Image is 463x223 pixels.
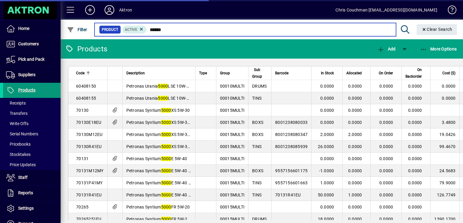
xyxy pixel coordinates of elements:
[220,84,245,89] span: 00010MULTI
[18,88,35,92] span: Products
[430,141,459,153] td: 99.4670
[318,217,334,221] span: 18.0000
[220,120,245,125] span: 00015MULTI
[18,41,39,46] span: Customers
[220,70,245,76] div: Group
[76,180,103,185] span: 70131P41MY
[126,108,190,113] span: Petronas Syntium XS 5W-30
[408,132,422,137] span: 0.0000
[252,144,261,149] span: TINS
[443,1,455,21] a: Knowledge Base
[76,120,102,125] span: 70130E18EU
[100,5,119,15] button: Profile
[3,186,61,201] a: Reports
[6,162,36,167] span: Price Updates
[420,47,457,51] span: More Options
[374,70,398,76] div: On Order
[252,120,263,125] span: BOXS
[379,144,393,149] span: 0.0000
[335,5,437,15] div: Chris Couchman [EMAIL_ADDRESS][DOMAIN_NAME]
[18,72,35,77] span: Suppliers
[18,26,29,31] span: Home
[405,66,422,80] span: On Backorder
[408,84,422,89] span: 0.0000
[3,201,61,216] a: Settings
[126,120,196,125] span: Petronas Syntium XS 5W-30 1L
[220,156,245,161] span: 00015MULTI
[220,96,245,101] span: 00010MULTI
[65,44,107,54] div: Products
[161,180,171,185] em: 5000
[126,132,196,137] span: Petronas Syntium XS 5W-30 5L
[430,177,459,189] td: 79.9000
[3,52,61,67] a: Pick and Pack
[379,120,393,125] span: 0.0000
[126,70,145,76] span: Description
[220,180,245,185] span: 00015MULTI
[76,192,102,197] span: 70131R41EU
[220,70,230,76] span: Group
[18,175,28,180] span: Staff
[275,192,301,197] span: 70131R41EU
[430,80,459,92] td: 0.0000
[67,27,87,32] span: Filter
[126,180,196,185] span: Petronas Syntium E 5W-40 18L
[161,168,171,173] em: 5000
[76,144,102,149] span: 70130R41EU
[125,27,137,32] span: Active
[320,108,334,113] span: 0.0000
[76,168,104,173] span: 70131M12MY
[220,132,245,137] span: 00015MULTI
[161,156,171,161] em: 5000
[126,144,198,149] span: Petronas Syntium XS 5W-30 20L
[408,120,422,125] span: 0.0000
[275,132,308,137] span: 8001238080347
[76,205,88,209] span: 70265
[408,108,422,113] span: 0.0000
[275,70,308,76] div: Barcode
[348,205,362,209] span: 0.0000
[76,132,103,137] span: 70130M12EU
[18,57,45,62] span: Pick and Pack
[348,132,362,137] span: 2.0000
[6,152,31,157] span: Stocktakes
[320,205,334,209] span: 0.0000
[252,66,268,80] div: Sub Group
[220,205,245,209] span: 00015MULTI
[320,96,334,101] span: 0.0000
[76,96,96,101] span: 60408155
[252,192,261,197] span: TINS
[408,168,422,173] span: 0.0000
[421,27,452,32] span: Clear Search
[377,47,395,51] span: Add
[408,180,422,185] span: 0.0000
[275,120,308,125] span: 8001238080033
[18,206,34,211] span: Settings
[379,192,393,197] span: 0.0000
[320,84,334,89] span: 0.0000
[315,70,339,76] div: In Stock
[348,192,362,197] span: 1.0000
[65,24,89,35] button: Filter
[379,96,393,101] span: 0.0000
[430,92,459,104] td: 0.0000
[161,120,171,125] em: 5000
[318,144,334,149] span: 26.0000
[348,120,362,125] span: 0.0000
[319,168,334,173] span: -1.0000
[320,180,334,185] span: 1.0000
[126,70,192,76] div: Description
[408,192,422,197] span: 0.0000
[379,205,393,209] span: 0.0000
[126,205,190,209] span: Petronas Syntium FR 5W-20
[379,168,393,173] span: 0.0000
[102,27,118,33] span: Product
[348,168,362,173] span: 0.0000
[76,217,102,221] span: 70265251EU
[220,168,245,173] span: 00015MULTI
[418,44,458,54] button: More Options
[275,144,308,149] span: 8001238085939
[275,70,288,76] span: Barcode
[320,132,334,137] span: 2.0000
[6,131,38,136] span: Serial Numbers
